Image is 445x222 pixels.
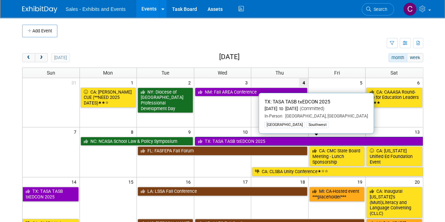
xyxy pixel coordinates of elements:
[23,187,79,201] a: TX: TASA TASB txEDCON 2025
[388,53,407,62] button: month
[359,78,365,87] span: 5
[306,122,329,128] div: Southwest
[309,146,365,166] a: CA: CMC State Board Meeting - Lunch Sponsorship
[22,53,35,62] button: prev
[195,137,423,146] a: TX: TASA TASB txEDCON 2025
[242,177,251,186] span: 17
[366,146,422,166] a: CA: [US_STATE] Unified Ed Foundation Event
[275,70,284,76] span: Thu
[103,70,113,76] span: Mon
[390,70,398,76] span: Sat
[366,88,422,108] a: CA: CAAASA Round-up for Education Leaders
[298,106,324,111] span: (Committed)
[185,177,194,186] span: 16
[265,99,330,104] span: TX: TASA TASB txEDCON 2025
[244,78,251,87] span: 3
[219,53,239,61] h2: [DATE]
[414,177,423,186] span: 20
[265,114,282,119] span: In-Person
[187,127,194,136] span: 9
[22,25,57,37] button: Add Event
[138,88,193,113] a: NY: Diocese of [GEOGRAPHIC_DATA] Professional Development Day
[356,177,365,186] span: 19
[51,53,70,62] button: [DATE]
[366,187,422,218] a: CA: Inaugural [US_STATE]’s (Multi)Literacy and Language Convening (CLLC)
[414,127,423,136] span: 13
[128,177,136,186] span: 15
[265,106,368,112] div: [DATE] to [DATE]
[81,137,193,146] a: NC: NCASA School Law & Policy Symposium
[22,6,57,13] img: ExhibitDay
[282,114,368,119] span: [GEOGRAPHIC_DATA], [GEOGRAPHIC_DATA]
[161,70,169,76] span: Tue
[265,122,305,128] div: [GEOGRAPHIC_DATA]
[71,78,80,87] span: 31
[138,187,307,196] a: LA: LSSA Fall Conference
[417,78,423,87] span: 6
[299,78,308,87] span: 4
[130,127,136,136] span: 8
[130,78,136,87] span: 1
[252,167,422,176] a: CA: CLSBA Unity Conference
[242,127,251,136] span: 10
[218,70,227,76] span: Wed
[66,6,126,12] span: Sales - Exhibits and Events
[71,177,80,186] span: 14
[403,2,417,16] img: Christine Lurz
[299,177,308,186] span: 18
[371,7,387,12] span: Search
[35,53,48,62] button: next
[187,78,194,87] span: 2
[81,88,136,108] a: CA: [PERSON_NAME] CUE (**NEED 2025 DATES)
[334,70,340,76] span: Fri
[362,3,394,15] a: Search
[47,70,55,76] span: Sun
[73,127,80,136] span: 7
[138,146,307,156] a: FL: FASFEPA Fall Forum
[195,88,307,97] a: NM: Fall AREA Conference
[309,187,365,201] a: MI: CA-Hosted event ***placeholder***
[407,53,423,62] button: week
